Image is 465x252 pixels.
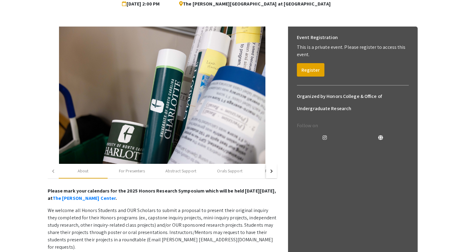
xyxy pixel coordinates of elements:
[217,168,242,174] div: Orals Support
[78,168,89,174] div: About
[59,27,265,164] img: 59b9fcbe-6bc5-4e6d-967d-67fe823bd54b.jpg
[5,225,26,247] iframe: Chat
[53,195,116,201] a: The [PERSON_NAME] Center
[165,168,196,174] div: Abstract Support
[297,63,324,77] button: Register
[48,188,276,201] strong: Please mark your calendars for the 2025 Honors Research Symposium which will be held [DATE][DATE]...
[297,90,409,115] h6: Organized by Honors College & Office of Undergraduate Research
[297,122,409,129] p: Follow on
[265,168,292,174] div: Poster Support
[297,44,409,58] p: This is a private event. Please register to access this event.
[48,207,277,251] p: We welcome all Honors Students and OUR Scholars to submit a proposal to present their original in...
[119,168,145,174] div: For Presenters
[297,31,338,44] h6: Event Registration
